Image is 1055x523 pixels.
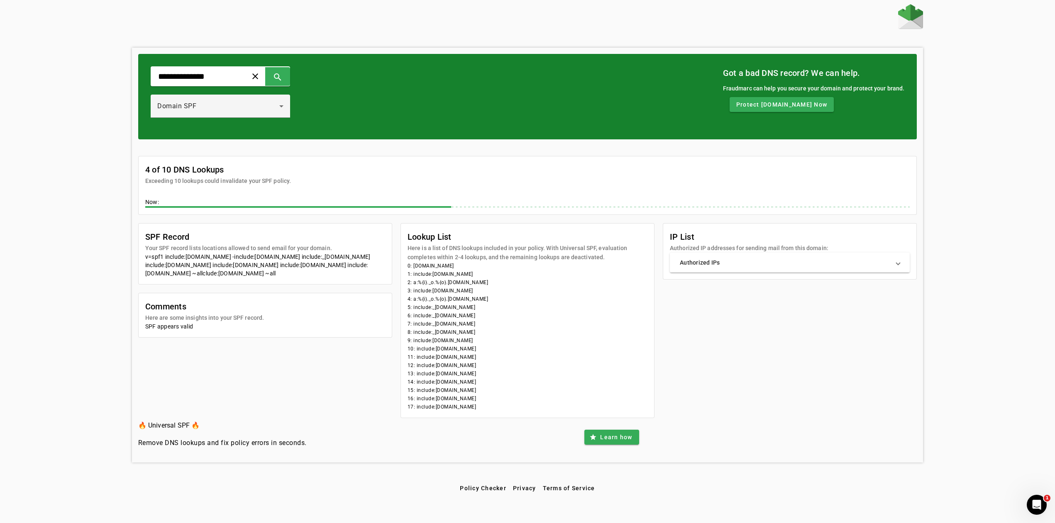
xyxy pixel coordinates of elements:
[408,303,647,311] li: 5: include:_[DOMAIN_NAME]
[145,230,332,243] mat-card-title: SPF Record
[408,311,647,320] li: 6: include:_[DOMAIN_NAME]
[408,295,647,303] li: 4: a:%{i}._o.%{o}.[DOMAIN_NAME]
[408,403,647,411] li: 17: include:[DOMAIN_NAME]
[543,485,595,491] span: Terms of Service
[408,345,647,353] li: 10: include:[DOMAIN_NAME]
[408,243,647,262] mat-card-subtitle: Here is a list of DNS lookups included in your policy. With Universal SPF, evaluation completes w...
[723,84,905,93] div: Fraudmarc can help you secure your domain and protect your brand.
[408,394,647,403] li: 16: include:[DOMAIN_NAME]
[408,287,647,295] li: 3: include:[DOMAIN_NAME]
[408,270,647,278] li: 1: include:[DOMAIN_NAME]
[145,253,385,277] div: v=spf1 include:[DOMAIN_NAME] -include:[DOMAIN_NAME] include:_[DOMAIN_NAME] include:[DOMAIN_NAME] ...
[408,370,647,378] li: 13: include:[DOMAIN_NAME]
[670,243,828,253] mat-card-subtitle: Authorized IP addresses for sending mail from this domain:
[408,336,647,345] li: 9: include:[DOMAIN_NAME]
[513,485,536,491] span: Privacy
[408,328,647,336] li: 8: include:_[DOMAIN_NAME]
[510,481,540,496] button: Privacy
[408,230,647,243] mat-card-title: Lookup List
[584,430,639,445] button: Learn how
[138,438,307,448] h4: Remove DNS lookups and fix policy errors in seconds.
[680,258,890,267] mat-panel-title: Authorized IPs
[460,485,506,491] span: Policy Checker
[408,386,647,394] li: 15: include:[DOMAIN_NAME]
[670,230,828,243] mat-card-title: IP List
[898,4,923,31] a: Home
[145,313,264,322] mat-card-subtitle: Here are some insights into your SPF record.
[157,102,196,110] span: Domain SPF
[736,100,827,109] span: Protect [DOMAIN_NAME] Now
[670,253,910,272] mat-expansion-panel-header: Authorized IPs
[145,176,291,185] mat-card-subtitle: Exceeding 10 lookups could invalidate your SPF policy.
[145,163,291,176] mat-card-title: 4 of 10 DNS Lookups
[408,353,647,361] li: 11: include:[DOMAIN_NAME]
[145,300,264,313] mat-card-title: Comments
[540,481,598,496] button: Terms of Service
[145,243,332,253] mat-card-subtitle: Your SPF record lists locations allowed to send email for your domain.
[408,361,647,370] li: 12: include:[DOMAIN_NAME]
[408,278,647,287] li: 2: a:%{i}._o.%{o}.[DOMAIN_NAME]
[138,420,307,431] h3: 🔥 Universal SPF 🔥
[457,481,510,496] button: Policy Checker
[408,262,647,270] li: 0: [DOMAIN_NAME]
[600,433,632,441] span: Learn how
[1027,495,1047,515] iframe: Intercom live chat
[730,97,834,112] button: Protect [DOMAIN_NAME] Now
[1044,495,1050,501] span: 1
[145,198,910,208] div: Now:
[145,322,385,331] div: SPF appears valid
[723,66,905,80] mat-card-title: Got a bad DNS record? We can help.
[408,378,647,386] li: 14: include:[DOMAIN_NAME]
[408,320,647,328] li: 7: include:_[DOMAIN_NAME]
[898,4,923,29] img: Fraudmarc Logo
